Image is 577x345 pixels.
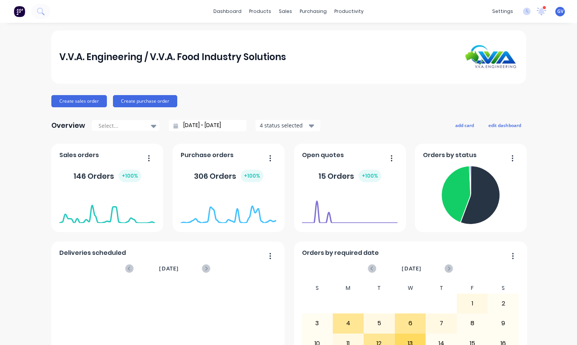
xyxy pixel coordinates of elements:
[296,6,331,17] div: purchasing
[402,264,421,273] span: [DATE]
[483,120,526,130] button: edit dashboard
[73,170,141,182] div: 146 Orders
[245,6,275,17] div: products
[59,49,286,65] div: V.V.A. Engineering / V.V.A. Food Industry Solutions
[194,170,263,182] div: 306 Orders
[113,95,177,107] button: Create purchase order
[302,283,333,294] div: S
[464,45,518,69] img: V.V.A. Engineering / V.V.A. Food Industry Solutions
[457,294,488,313] div: 1
[488,314,518,333] div: 9
[426,283,457,294] div: T
[59,248,126,258] span: Deliveries scheduled
[302,151,344,160] span: Open quotes
[557,8,563,15] span: GV
[364,283,395,294] div: T
[488,294,518,313] div: 2
[364,314,394,333] div: 5
[426,314,456,333] div: 7
[159,264,179,273] span: [DATE]
[59,151,99,160] span: Sales orders
[488,6,517,17] div: settings
[359,170,381,182] div: + 100 %
[241,170,263,182] div: + 100 %
[14,6,25,17] img: Factory
[275,6,296,17] div: sales
[333,283,364,294] div: M
[51,95,107,107] button: Create sales order
[51,118,85,133] div: Overview
[119,170,141,182] div: + 100 %
[395,314,426,333] div: 6
[256,120,320,131] button: 4 status selected
[181,151,234,160] span: Purchase orders
[457,314,488,333] div: 8
[331,6,367,17] div: productivity
[302,314,332,333] div: 3
[333,314,364,333] div: 4
[488,283,519,294] div: S
[450,120,479,130] button: add card
[260,121,308,129] div: 4 status selected
[318,170,381,182] div: 15 Orders
[423,151,477,160] span: Orders by status
[457,283,488,294] div: F
[302,248,379,258] span: Orders by required date
[210,6,245,17] a: dashboard
[395,283,426,294] div: W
